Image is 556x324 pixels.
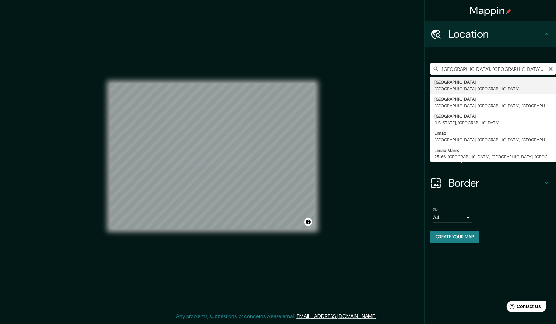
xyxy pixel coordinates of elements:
div: . [378,313,379,320]
input: Pick your city or area [430,63,556,75]
h4: Border [449,176,543,190]
div: Location [425,21,556,47]
div: Limão [434,130,552,136]
button: Create your map [430,231,479,243]
div: [GEOGRAPHIC_DATA], [GEOGRAPHIC_DATA], [GEOGRAPHIC_DATA] [434,102,552,109]
div: A4 [433,213,472,223]
div: Border [425,170,556,196]
canvas: Map [110,83,315,229]
div: Limau Manis [434,147,552,153]
h4: Layout [449,150,543,163]
div: Layout [425,144,556,170]
h4: Mappin [470,4,511,17]
a: [EMAIL_ADDRESS][DOMAIN_NAME] [296,313,377,320]
div: . [379,313,380,320]
button: Toggle attribution [304,218,312,226]
button: Clear [548,65,553,71]
div: [GEOGRAPHIC_DATA] [434,96,552,102]
div: 25166, [GEOGRAPHIC_DATA], [GEOGRAPHIC_DATA], [GEOGRAPHIC_DATA], [GEOGRAPHIC_DATA] [434,153,552,160]
div: [GEOGRAPHIC_DATA], [GEOGRAPHIC_DATA], [GEOGRAPHIC_DATA] [434,136,552,143]
div: [GEOGRAPHIC_DATA] [434,113,552,119]
div: Style [425,117,556,144]
div: [GEOGRAPHIC_DATA], [GEOGRAPHIC_DATA] [434,85,552,92]
div: [GEOGRAPHIC_DATA] [434,79,552,85]
label: Size [433,207,440,213]
iframe: Help widget launcher [498,298,549,317]
div: Pins [425,91,556,117]
div: [US_STATE], [GEOGRAPHIC_DATA] [434,119,552,126]
h4: Location [449,28,543,41]
img: pin-icon.png [506,9,511,14]
p: Any problems, suggestions, or concerns please email . [176,313,378,320]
